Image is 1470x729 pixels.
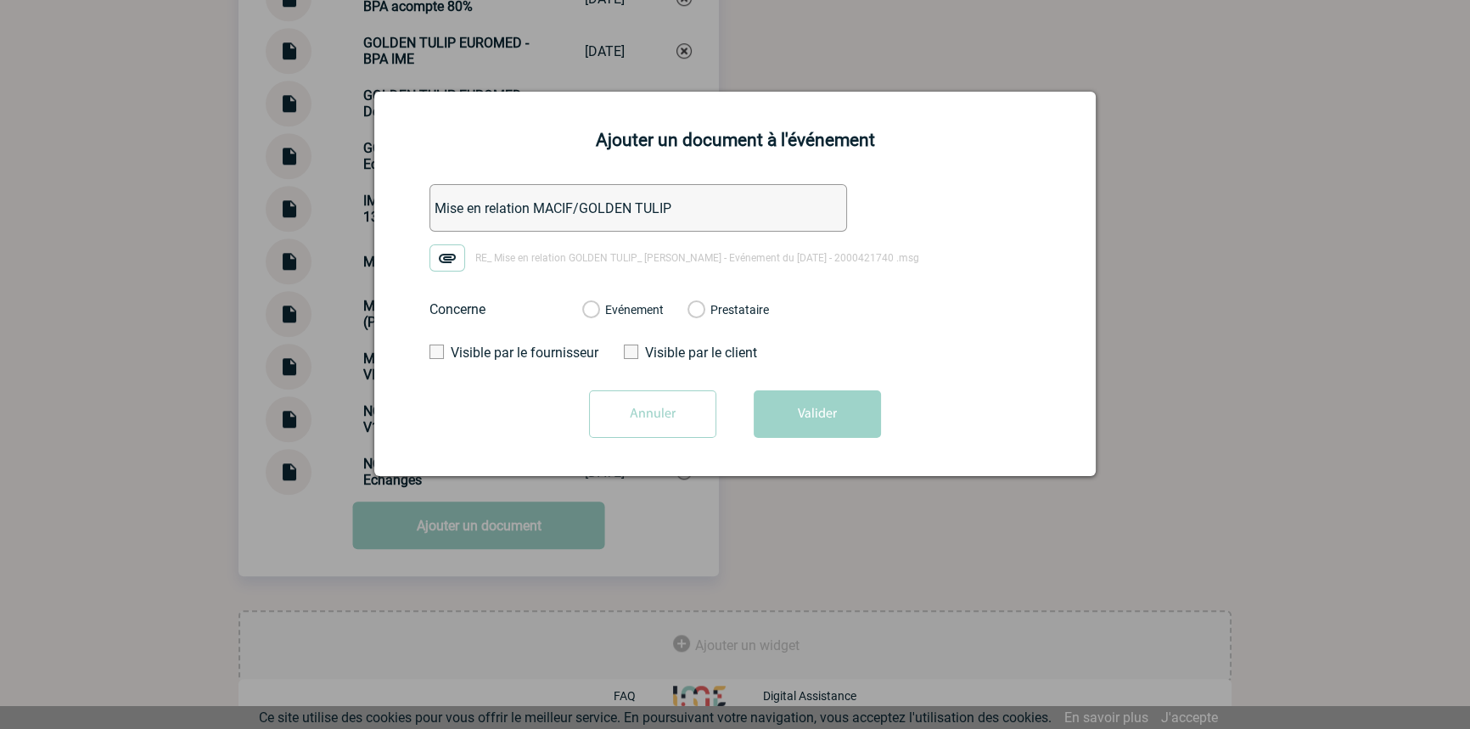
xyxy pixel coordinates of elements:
[429,184,847,232] input: Désignation
[754,390,881,438] button: Valider
[429,301,565,317] label: Concerne
[396,130,1074,150] h2: Ajouter un document à l'événement
[582,303,598,318] label: Evénement
[429,345,586,361] label: Visible par le fournisseur
[687,303,704,318] label: Prestataire
[475,252,919,264] span: RE_ Mise en relation GOLDEN TULIP_ [PERSON_NAME] - Evénement du [DATE] - 2000421740 .msg
[624,345,781,361] label: Visible par le client
[589,390,716,438] input: Annuler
